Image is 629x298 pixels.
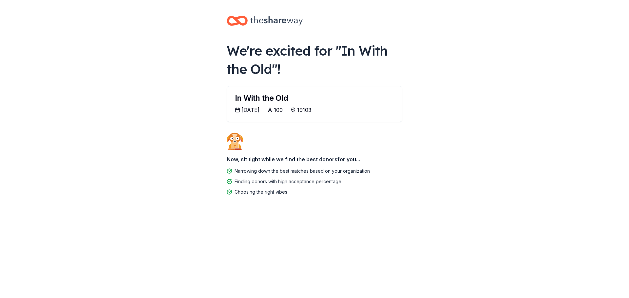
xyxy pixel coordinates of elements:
div: Now, sit tight while we find the best donors for you... [227,153,402,166]
div: [DATE] [241,106,259,114]
div: In With the Old [235,94,394,102]
div: We're excited for " In With the Old "! [227,42,402,78]
div: Choosing the right vibes [235,188,287,196]
div: 19103 [297,106,311,114]
div: Narrowing down the best matches based on your organization [235,167,370,175]
div: Finding donors with high acceptance percentage [235,178,341,185]
img: Dog waiting patiently [227,132,243,150]
div: 100 [274,106,283,114]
